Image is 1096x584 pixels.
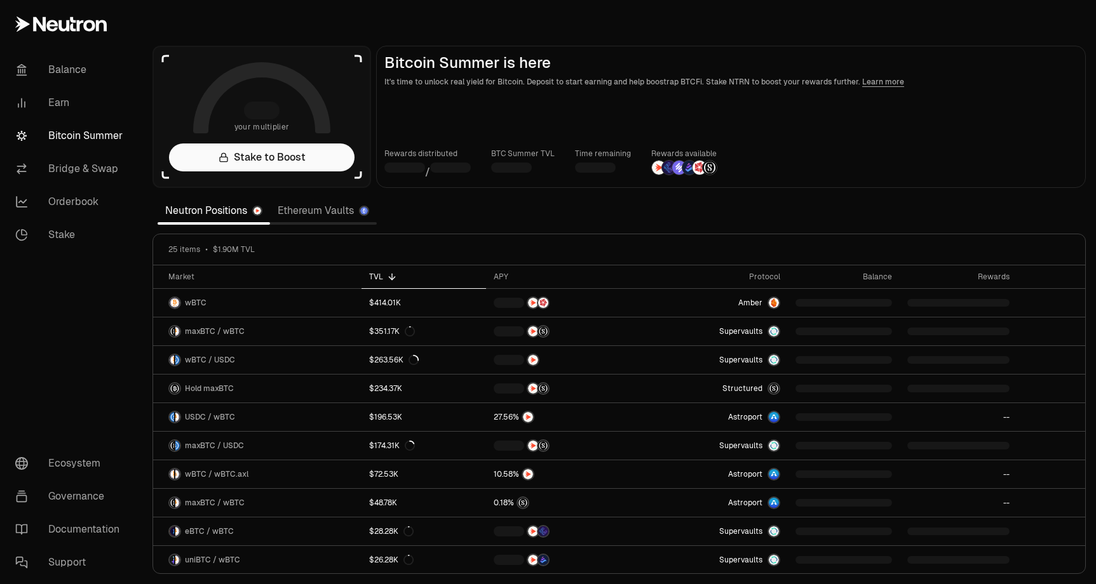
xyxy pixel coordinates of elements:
a: $351.17K [362,317,486,345]
p: Rewards distributed [384,147,471,160]
div: $351.17K [369,326,415,336]
img: wBTC Logo [175,498,180,508]
span: eBTC / wBTC [185,526,234,536]
span: Hold maxBTC [185,383,234,394]
img: wBTC Logo [175,526,180,536]
a: maxBTC LogowBTC LogomaxBTC / wBTC [153,489,362,517]
button: NTRNBedrock Diamonds [494,554,634,566]
span: Supervaults [719,355,762,365]
button: NTRN [494,468,634,481]
p: Time remaining [575,147,631,160]
a: NTRNMars Fragments [486,289,642,317]
a: Neutron Positions [158,198,270,223]
img: Solv Points [672,161,686,175]
div: TVL [369,272,478,282]
a: SupervaultsSupervaults [642,317,788,345]
img: Supervaults [769,526,779,536]
img: Supervaults [769,355,779,365]
a: NTRNStructured Points [486,432,642,460]
img: wBTC Logo [175,412,180,422]
div: $263.56K [369,355,419,365]
img: maxBTC Logo [170,383,180,394]
img: NTRN [528,383,538,394]
a: Orderbook [5,185,137,218]
a: Learn more [862,77,904,87]
a: SupervaultsSupervaults [642,546,788,574]
a: $414.01K [362,289,486,317]
a: Structured Points [486,489,642,517]
a: Astroport [642,403,788,431]
span: Supervaults [719,555,762,565]
a: NTRNStructured Points [486,375,642,402]
div: $28.28K [369,526,414,536]
a: wBTC LogowBTC.axl LogowBTC / wBTC.axl [153,460,362,488]
img: eBTC Logo [170,526,174,536]
p: Rewards available [651,147,717,160]
h2: Bitcoin Summer is here [384,54,1078,72]
img: NTRN [528,298,538,308]
a: maxBTC LogoUSDC LogomaxBTC / USDC [153,432,362,460]
a: SupervaultsSupervaults [642,432,788,460]
a: uniBTC LogowBTC LogouniBTC / wBTC [153,546,362,574]
button: NTRN [494,411,634,423]
img: EtherFi Points [662,161,676,175]
a: Astroport [642,460,788,488]
a: -- [900,489,1017,517]
span: Supervaults [719,441,762,451]
span: wBTC / wBTC.axl [185,469,248,479]
a: wBTC LogoUSDC LogowBTC / USDC [153,346,362,374]
img: Mars Fragments [538,298,548,308]
img: wBTC Logo [170,355,174,365]
img: wBTC Logo [170,298,180,308]
img: maxBTC Logo [170,326,174,336]
a: NTRNEtherFi Points [486,517,642,545]
img: NTRN [528,355,538,365]
a: Stake to Boost [169,143,355,171]
a: Stake [5,218,137,251]
a: AmberAmber [642,289,788,317]
a: maxBTC LogowBTC LogomaxBTC / wBTC [153,317,362,345]
button: NTRN [494,354,634,366]
button: NTRNStructured Points [494,325,634,338]
div: / [384,160,471,180]
span: wBTC / USDC [185,355,235,365]
span: Structured [722,383,762,394]
img: maxBTC Logo [170,441,174,451]
span: USDC / wBTC [185,412,235,422]
img: EtherFi Points [538,526,548,536]
span: Astroport [728,469,762,479]
a: $196.53K [362,403,486,431]
a: $48.78K [362,489,486,517]
img: Bedrock Diamonds [682,161,696,175]
span: Astroport [728,412,762,422]
img: wBTC Logo [175,555,180,565]
div: $234.37K [369,383,402,394]
a: $72.53K [362,460,486,488]
a: $28.28K [362,517,486,545]
a: NTRN [486,403,642,431]
img: NTRN [652,161,666,175]
img: Structured Points [538,441,548,451]
a: wBTC LogowBTC [153,289,362,317]
a: Ecosystem [5,447,137,480]
a: Balance [5,53,137,86]
button: NTRNEtherFi Points [494,525,634,538]
img: NTRN [528,526,538,536]
a: NTRN [486,346,642,374]
a: Ethereum Vaults [270,198,377,223]
a: SupervaultsSupervaults [642,346,788,374]
img: NTRN [523,469,533,479]
div: Market [168,272,354,282]
a: -- [900,460,1017,488]
span: Supervaults [719,526,762,536]
a: eBTC LogowBTC LogoeBTC / wBTC [153,517,362,545]
img: Bedrock Diamonds [538,555,548,565]
img: maxBTC Logo [170,498,174,508]
span: uniBTC / wBTC [185,555,240,565]
p: It's time to unlock real yield for Bitcoin. Deposit to start earning and help boostrap BTCFi. Sta... [384,76,1078,88]
a: Earn [5,86,137,119]
img: Amber [769,298,779,308]
span: $1.90M TVL [213,244,255,255]
div: $26.28K [369,555,414,565]
a: $174.31K [362,432,486,460]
